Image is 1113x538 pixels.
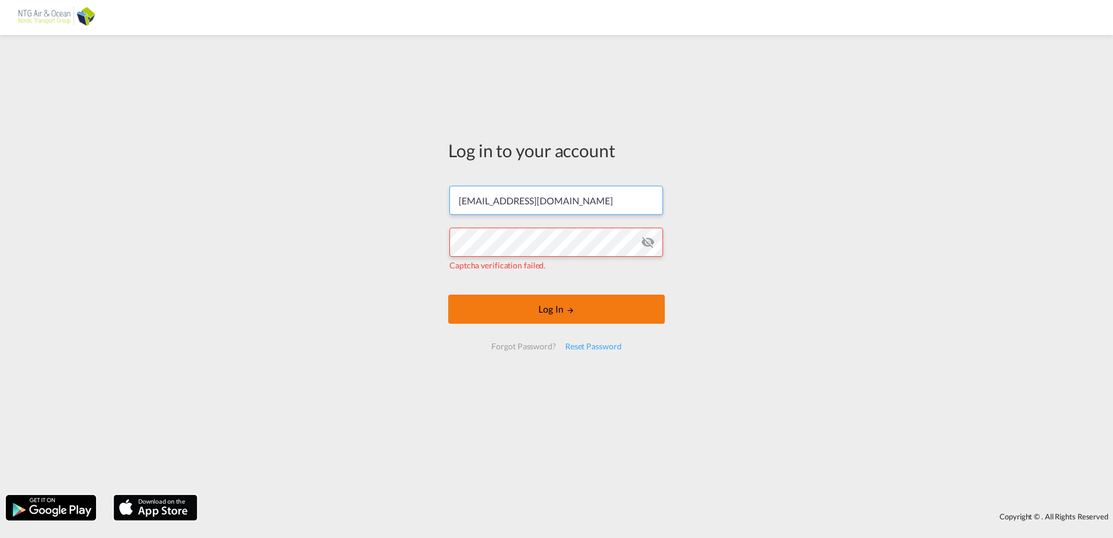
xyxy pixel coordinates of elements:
span: Captcha verification failed. [449,260,545,270]
button: LOGIN [448,295,665,324]
div: Copyright © . All Rights Reserved [203,507,1113,526]
div: Reset Password [561,336,626,357]
img: af31b1c0b01f11ecbc353f8e72265e29.png [17,5,96,31]
md-icon: icon-eye-off [641,235,655,249]
img: google.png [5,494,97,522]
div: Log in to your account [448,138,665,162]
div: Forgot Password? [487,336,560,357]
input: Enter email/phone number [449,186,663,215]
img: apple.png [112,494,199,522]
